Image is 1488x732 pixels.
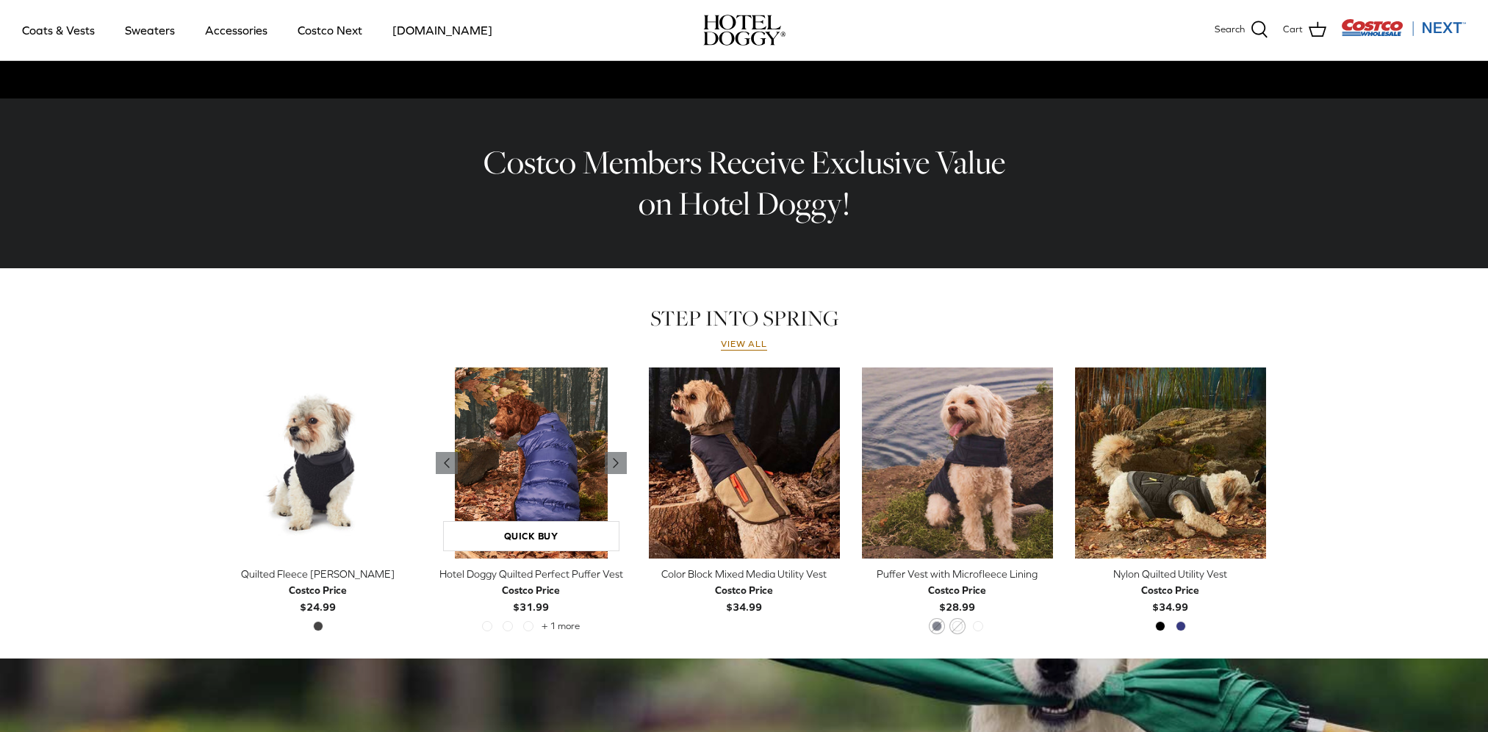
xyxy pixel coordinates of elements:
[703,15,786,46] a: hoteldoggy.com hoteldoggycom
[862,566,1053,615] a: Puffer Vest with Microfleece Lining Costco Price$28.99
[223,367,414,559] a: Quilted Fleece Melton Vest
[1283,21,1326,40] a: Cart
[862,367,1053,559] a: Puffer Vest with Microfleece Lining
[289,582,347,612] b: $24.99
[1283,22,1303,37] span: Cart
[649,566,840,582] div: Color Block Mixed Media Utility Vest
[436,566,627,615] a: Hotel Doggy Quilted Perfect Puffer Vest Costco Price$31.99
[862,566,1053,582] div: Puffer Vest with Microfleece Lining
[715,582,773,612] b: $34.99
[1075,566,1266,582] div: Nylon Quilted Utility Vest
[928,582,986,612] b: $28.99
[1341,28,1466,39] a: Visit Costco Next
[649,367,840,559] img: tan dog wearing a blue & brown vest
[542,621,580,631] span: + 1 more
[502,582,560,598] div: Costco Price
[436,367,627,559] a: Hotel Doggy Quilted Perfect Puffer Vest
[9,5,108,55] a: Coats & Vests
[1341,18,1466,37] img: Costco Next
[1075,566,1266,615] a: Nylon Quilted Utility Vest Costco Price$34.99
[472,142,1016,225] h2: Costco Members Receive Exclusive Value on Hotel Doggy!
[223,566,414,582] div: Quilted Fleece [PERSON_NAME]
[721,339,768,351] a: View all
[289,582,347,598] div: Costco Price
[284,5,375,55] a: Costco Next
[1215,21,1268,40] a: Search
[649,367,840,559] a: Color Block Mixed Media Utility Vest
[379,5,506,55] a: [DOMAIN_NAME]
[112,5,188,55] a: Sweaters
[650,304,838,333] a: STEP INTO SPRING
[1141,582,1199,598] div: Costco Price
[703,15,786,46] img: hoteldoggycom
[1141,582,1199,612] b: $34.99
[192,5,281,55] a: Accessories
[649,566,840,615] a: Color Block Mixed Media Utility Vest Costco Price$34.99
[1215,22,1245,37] span: Search
[715,582,773,598] div: Costco Price
[928,582,986,598] div: Costco Price
[443,521,619,551] a: Quick buy
[436,566,627,582] div: Hotel Doggy Quilted Perfect Puffer Vest
[436,452,458,474] a: Previous
[605,452,627,474] a: Previous
[502,582,560,612] b: $31.99
[223,566,414,615] a: Quilted Fleece [PERSON_NAME] Costco Price$24.99
[1075,367,1266,559] a: Nylon Quilted Utility Vest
